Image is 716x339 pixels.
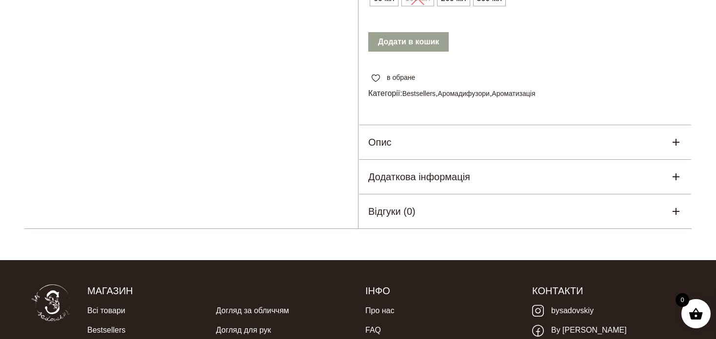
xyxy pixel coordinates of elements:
a: Bestsellers [402,90,436,97]
h5: Контакти [532,284,684,297]
span: в обране [387,73,415,83]
h5: Опис [368,135,392,150]
h5: Магазин [87,284,351,297]
a: Ароматизація [492,90,535,97]
h5: Інфо [365,284,517,297]
a: в обране [368,73,418,83]
a: bysadovskiy [532,301,594,321]
span: 0 [676,293,689,307]
a: Аромадифузори [438,90,490,97]
img: unfavourite.svg [372,75,380,82]
h5: Відгуки (0) [368,204,416,219]
span: Категорії: , , [368,88,682,99]
button: Додати в кошик [368,32,449,52]
h5: Додаткова інформація [368,169,470,184]
a: Догляд за обличчям [216,301,289,320]
a: Всі товари [87,301,125,320]
a: Про нас [365,301,394,320]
